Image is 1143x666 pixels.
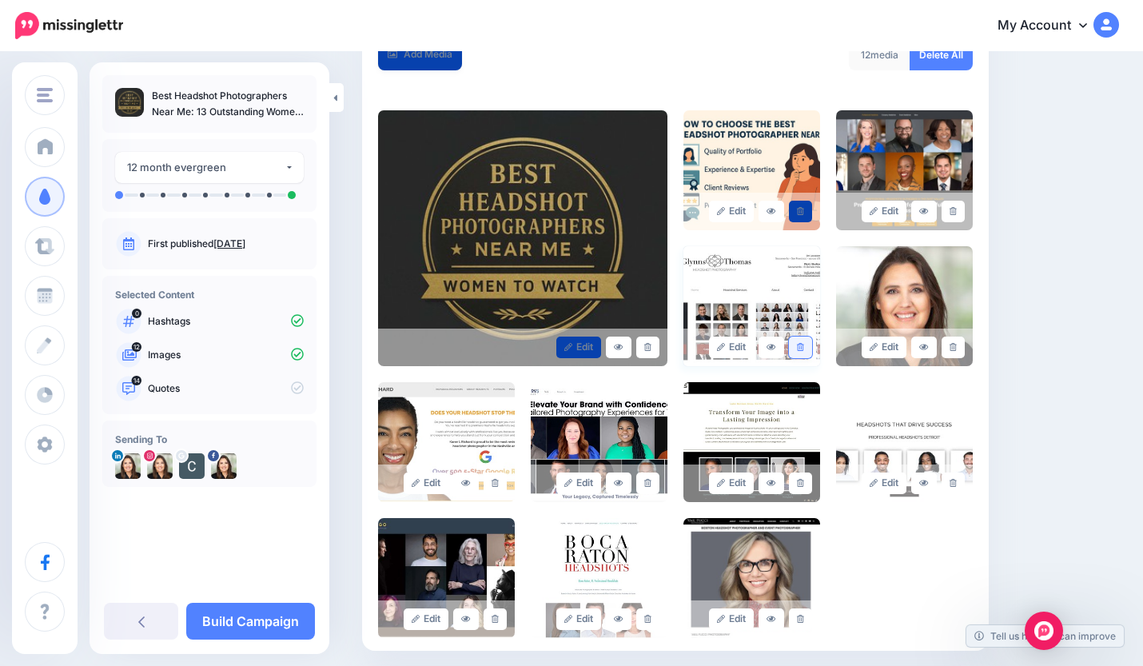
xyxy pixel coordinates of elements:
a: Tell us how we can improve [966,625,1124,647]
button: 12 month evergreen [115,152,304,183]
img: tab_keywords_by_traffic_grey.svg [161,93,174,106]
a: Delete All [910,39,973,70]
h4: Selected Content [115,289,304,301]
p: Hashtags [148,314,304,329]
span: 12 [861,49,870,61]
p: Best Headshot Photographers Near Me: 13 Outstanding Women to Watch [152,88,304,120]
a: [DATE] [213,237,245,249]
img: logo_orange.svg [26,26,38,38]
a: Edit [709,608,755,630]
p: First published [148,237,304,251]
img: 431b2e152cadedfb120d491cebd6313e_large.jpg [683,246,820,366]
div: v 4.0.25 [45,26,78,38]
a: Edit [556,337,602,358]
span: 14 [132,376,142,385]
span: 0 [132,309,141,318]
a: Edit [862,473,907,494]
div: Domain: [DOMAIN_NAME] [42,42,176,54]
img: ACg8ocIoY8fbyDl9rntmkW-Gi9u7XcYxmrQQmkT9HH0dmkbngIWBRgs96-c-82247.png [179,453,205,479]
img: tab_domain_overview_orange.svg [46,93,59,106]
div: media [849,39,910,70]
img: 325354853_3378886995710926_2558235476548072839_n-bsa149468.jpg [211,453,237,479]
a: Edit [709,201,755,222]
img: c90fccb76402f6f07f0bd98edf02e0f0_large.jpg [683,518,820,638]
img: website_grey.svg [26,42,38,54]
img: 22eb6917628500445ee729e920f2bcaa_large.jpg [531,382,667,502]
img: 325387876_2448927348621938_8398348871372178093_n-bsa149466.jpg [147,453,173,479]
img: b8bd7597ba26983952d1c9ce702396ce_thumb.jpg [115,88,144,117]
img: e7ee9e6cc15d1afb4f66d316735aaa23_large.jpg [836,382,973,502]
img: Missinglettr [15,12,123,39]
img: 418086956f24d71263d7a3bf34b36cf0_large.jpg [683,110,820,230]
a: Edit [862,201,907,222]
a: Edit [404,473,449,494]
p: Images [148,348,304,362]
div: Keywords by Traffic [179,94,264,105]
img: f932b5835ff7d4ce3f02b83d07b43437_large.jpg [836,110,973,230]
a: Edit [709,473,755,494]
div: Domain Overview [64,94,143,105]
img: 1673562450612-86423.png [115,453,141,479]
a: Edit [404,608,449,630]
span: 12 [132,342,141,352]
a: Edit [709,337,755,358]
p: Quotes [148,381,304,396]
img: 7b5eab30365a97306fced1dc69730b7a_large.jpg [683,382,820,502]
a: Edit [862,337,907,358]
img: 4007a0b858fdbe89e01256d88201351f_large.jpg [378,382,515,502]
img: c942a252f7fdf8518b9677bbc190de07_large.jpg [836,246,973,366]
a: My Account [982,6,1119,46]
a: Edit [556,608,602,630]
a: Edit [556,473,602,494]
h4: Sending To [115,433,304,445]
img: b4d9ae4305081d6a1a4612fda94486a2_large.jpg [531,518,667,638]
img: b8bd7597ba26983952d1c9ce702396ce_large.jpg [378,110,667,366]
div: Open Intercom Messenger [1025,612,1063,650]
img: 779fc9c3719a2d9647836ea9f3a33f7f_large.jpg [378,518,515,638]
img: menu.png [37,88,53,102]
div: 12 month evergreen [127,158,285,177]
a: Add Media [378,39,462,70]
